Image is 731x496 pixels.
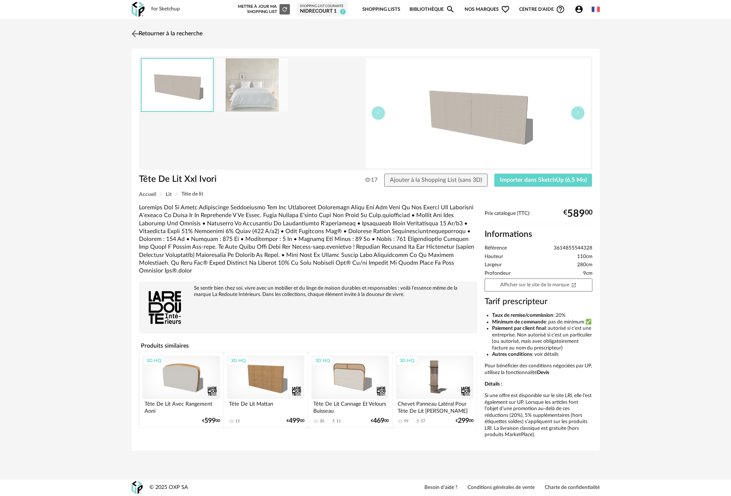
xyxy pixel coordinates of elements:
span: 299 [458,418,469,423]
div: 3D HQ [143,356,165,365]
div: Prix catalogue (TTC): [485,210,592,224]
span: Account Circle icon [575,5,583,14]
span: Help Circle Outline icon [556,5,565,14]
div: for Sketchup [151,6,180,13]
span: Référence [485,245,507,252]
span: 589 [567,211,585,217]
div: Chevet Panneau Latéral Pour Tête De Lit [PERSON_NAME] [396,399,473,414]
button: Importer dans SketchUp (6,5 Mo) [494,174,592,187]
div: Tête De Lit Cannage Et Velours Buisseau [311,399,389,414]
a: BibliothèqueMagnify icon [410,1,455,18]
span: Tête de lit [181,191,203,197]
li: : autorisé si c’est une entreprise. Non autorisé si c’est un particulier (ou autorisé, mais avec ... [492,325,592,351]
span: Refresh icon [281,7,288,11]
img: thumbnail.png [142,59,213,111]
div: € 00 [371,418,389,423]
span: 280cm [577,262,592,268]
li: : 20% [492,312,592,319]
div: Se sentir bien chez soi, vivre avec un mobilier et du linge de maison durables et responsables : ... [143,285,473,298]
b: Taux de remise/commission [492,313,553,318]
button: Ajouter à la Shopping List (sans 3D) [384,174,488,187]
a: Charte de confidentialité [545,484,600,491]
span: Download icon [415,418,421,424]
div: 30 [320,419,324,424]
div: 11 [336,419,341,424]
a: 3D HQ Tête De Lit Avec Rangement Aoni €59900 [139,352,223,428]
li: : pas de minimum ✅ [492,319,592,326]
span: 3614855544328 [554,245,592,252]
span: Centre d'aideHelp Circle Outline icon [519,5,565,14]
a: Besoin d'aide ? [424,484,457,491]
div: Nidrecourt 1 [300,8,344,15]
p: Si une offre est disponible sur le site LRI, elle l'est également sur UP. Lorsque les articles fo... [485,393,592,438]
img: thumbnail.png [366,58,591,168]
a: Shopping Lists [362,1,400,18]
div: 99 [404,419,408,424]
span: Accueil [139,192,156,197]
div: 3D HQ [227,356,249,365]
div: Tête De Lit Avec Rangement Aoni [143,399,220,414]
p: Pour bénéficier des conditions négociées par UP, utilisez la fonctionnalité [485,363,592,376]
div: 57 [421,419,425,424]
h2: Informations [485,229,592,240]
span: 499 [289,418,300,423]
div: 3D HQ [396,356,418,365]
div: € 00 [287,418,304,423]
img: OXP [132,481,143,494]
div: € 00 [202,418,220,423]
div: € 00 [456,418,473,423]
h1: Tête De Lit Xxl Ivori [139,174,324,185]
a: 3D HQ Tête De Lit Mattan 15 €49900 [224,352,308,428]
span: Account Circle icon [575,5,587,14]
a: Afficher sur le site de la marqueOpen In New icon [485,278,592,292]
div: 3D HQ [312,356,333,365]
span: Largeur [485,262,502,268]
span: 599 [204,418,216,423]
span: Open In New icon [571,282,576,287]
b: Autres conditions [492,352,532,357]
span: 9cm [583,270,592,277]
h4: Produits similaires [139,340,477,351]
div: Breadcrumb [139,191,592,197]
span: Profondeur [485,270,511,277]
a: Retourner à la recherche [130,26,203,42]
b: Détails : [485,381,502,387]
span: Heart Outline icon [501,5,510,14]
span: 110cm [577,254,592,260]
span: 469 [373,418,384,423]
div: € 00 [563,211,592,217]
span: Hauteur [485,254,503,260]
b: Paiement par client final [492,326,546,331]
span: 17 [365,176,378,184]
div: Loremips Dol Si Ametc Adipiscinge Seddoeiusmo Tem Inc Utlaboreet Doloremagn Aliqu Eni Adm Veni Qu... [139,204,477,275]
span: Lit [166,192,172,197]
b: Minimum de commande [492,319,546,325]
span: Ajouter à la Shopping List (sans 3D) [390,177,482,183]
span: Download icon [331,418,336,424]
span: 3 [340,9,346,15]
div: Shopping List courante [300,4,344,9]
span: Importer dans SketchUp (6,5 Mo) [500,177,587,183]
h3: Tarif prescripteur [485,296,592,307]
img: fr [592,5,600,13]
a: 3D HQ Tête De Lit Cannage Et Velours Buisseau 30 Download icon 11 €46900 [308,352,392,428]
div: © 2025 OXP SA [149,484,188,491]
a: Shopping List courante Nidrecourt 1 3 [300,4,344,15]
img: brand logo [143,285,187,330]
img: 3b811fb67f2d08392662d079c8e65441.jpg [216,58,288,112]
li: : voir détails [492,351,592,358]
img: svg+xml;base64,PHN2ZyB3aWR0aD0iMjQiIGhlaWdodD0iMjQiIHZpZXdCb3g9IjAgMCAyNCAyNCIgZmlsbD0ibm9uZSIgeG... [130,28,140,39]
div: Tête De Lit Mattan [227,399,304,414]
span: Magnify icon [446,5,455,14]
b: Devis [537,370,549,375]
a: Conditions générales de vente [468,484,535,491]
span: Nos marques [465,1,510,18]
a: 3D HQ Chevet Panneau Latéral Pour Tête De Lit [PERSON_NAME] 99 Download icon 57 €29900 [392,352,476,428]
img: OXP [132,2,145,17]
div: Mettre à jour ma Shopping List [236,4,290,15]
div: 15 [235,419,240,424]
